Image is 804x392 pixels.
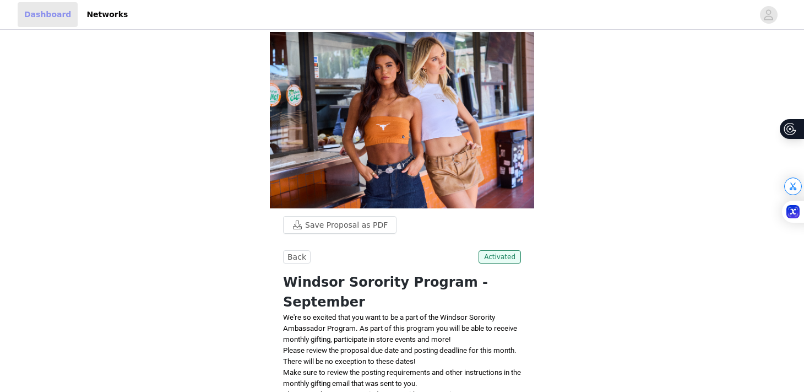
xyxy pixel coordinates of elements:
[283,346,517,366] span: Please review the proposal due date and posting deadline for this month. There will be no excepti...
[18,2,78,27] a: Dashboard
[80,2,134,27] a: Networks
[479,250,521,264] span: Activated
[283,368,521,388] span: Make sure to review the posting requirements and other instructions in the monthly gifting email ...
[283,250,311,264] button: Back
[283,272,521,312] h1: Windsor Sorority Program - September
[763,6,774,24] div: avatar
[283,313,517,343] span: We're so excited that you want to be a part of the Windsor Sorority Ambassador Program. As part o...
[283,216,396,234] button: Save Proposal as PDF
[270,32,534,208] img: campaign image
